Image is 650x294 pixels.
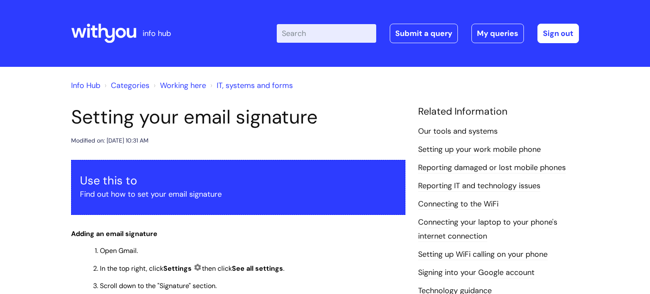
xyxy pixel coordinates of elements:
h3: Use this to [80,174,397,187]
a: Info Hub [71,80,100,91]
a: Reporting damaged or lost mobile phones [418,162,566,173]
a: Setting up your work mobile phone [418,144,541,155]
a: Reporting IT and technology issues [418,181,540,192]
span: Adding an email signature [71,229,157,238]
h1: Setting your email signature [71,106,405,129]
img: Settings [193,263,202,272]
span: Scroll down to the "Signature" section. [100,281,217,290]
a: Connecting your laptop to your phone's internet connection [418,217,557,242]
a: Sign out [537,24,579,43]
span: then click [202,264,232,273]
a: Our tools and systems [418,126,498,137]
a: Working here [160,80,206,91]
li: Working here [151,79,206,92]
a: Setting up WiFi calling on your phone [418,249,548,260]
a: Connecting to the WiFi [418,199,499,210]
span: . [283,264,284,273]
a: IT, systems and forms [217,80,293,91]
h4: Related Information [418,106,579,118]
span: See all settings [232,264,283,273]
a: My queries [471,24,524,43]
li: IT, systems and forms [208,79,293,92]
strong: Settings [163,264,192,273]
li: Solution home [102,79,149,92]
div: Modified on: [DATE] 10:31 AM [71,135,149,146]
span: In the top right, click [100,264,193,273]
a: Submit a query [390,24,458,43]
input: Search [277,24,376,43]
div: | - [277,24,579,43]
p: info hub [143,27,171,40]
a: Categories [111,80,149,91]
p: Find out how to set your email signature [80,187,397,201]
a: Signing into your Google account [418,267,534,278]
span: Open Gmail. [100,246,138,255]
